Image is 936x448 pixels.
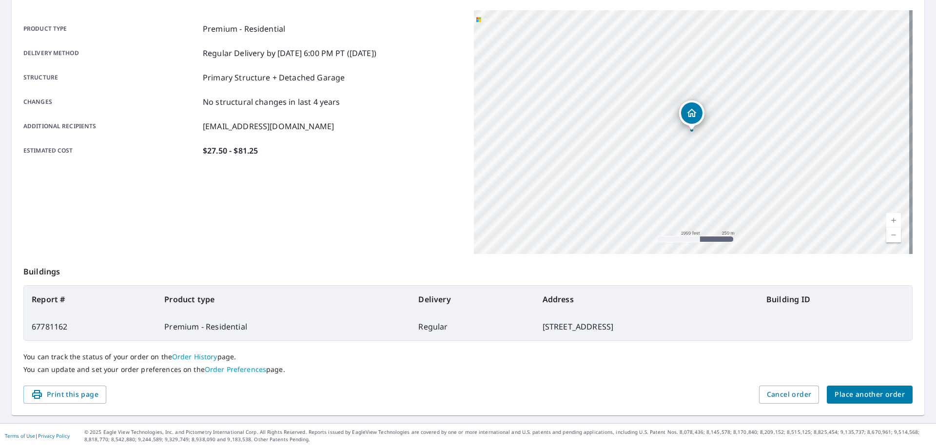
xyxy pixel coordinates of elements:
[23,254,913,285] p: Buildings
[84,429,931,443] p: © 2025 Eagle View Technologies, Inc. and Pictometry International Corp. All Rights Reserved. Repo...
[5,433,70,439] p: |
[23,352,913,361] p: You can track the status of your order on the page.
[23,120,199,132] p: Additional recipients
[23,23,199,35] p: Product type
[203,120,334,132] p: [EMAIL_ADDRESS][DOMAIN_NAME]
[410,286,534,313] th: Delivery
[38,432,70,439] a: Privacy Policy
[5,432,35,439] a: Terms of Use
[410,313,534,340] td: Regular
[23,365,913,374] p: You can update and set your order preferences on the page.
[886,213,901,228] a: Current Level 15, Zoom In
[203,72,345,83] p: Primary Structure + Detached Garage
[172,352,217,361] a: Order History
[23,47,199,59] p: Delivery method
[31,389,98,401] span: Print this page
[23,386,106,404] button: Print this page
[205,365,266,374] a: Order Preferences
[835,389,905,401] span: Place another order
[886,228,901,242] a: Current Level 15, Zoom Out
[827,386,913,404] button: Place another order
[23,145,199,156] p: Estimated cost
[23,96,199,108] p: Changes
[24,313,156,340] td: 67781162
[203,23,285,35] p: Premium - Residential
[203,145,258,156] p: $27.50 - $81.25
[767,389,812,401] span: Cancel order
[535,313,759,340] td: [STREET_ADDRESS]
[535,286,759,313] th: Address
[156,286,410,313] th: Product type
[24,286,156,313] th: Report #
[203,96,340,108] p: No structural changes in last 4 years
[23,72,199,83] p: Structure
[759,286,912,313] th: Building ID
[679,100,704,131] div: Dropped pin, building 1, Residential property, 35 Edgewood Dr Wallingford, CT 06492
[156,313,410,340] td: Premium - Residential
[759,386,819,404] button: Cancel order
[203,47,376,59] p: Regular Delivery by [DATE] 6:00 PM PT ([DATE])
